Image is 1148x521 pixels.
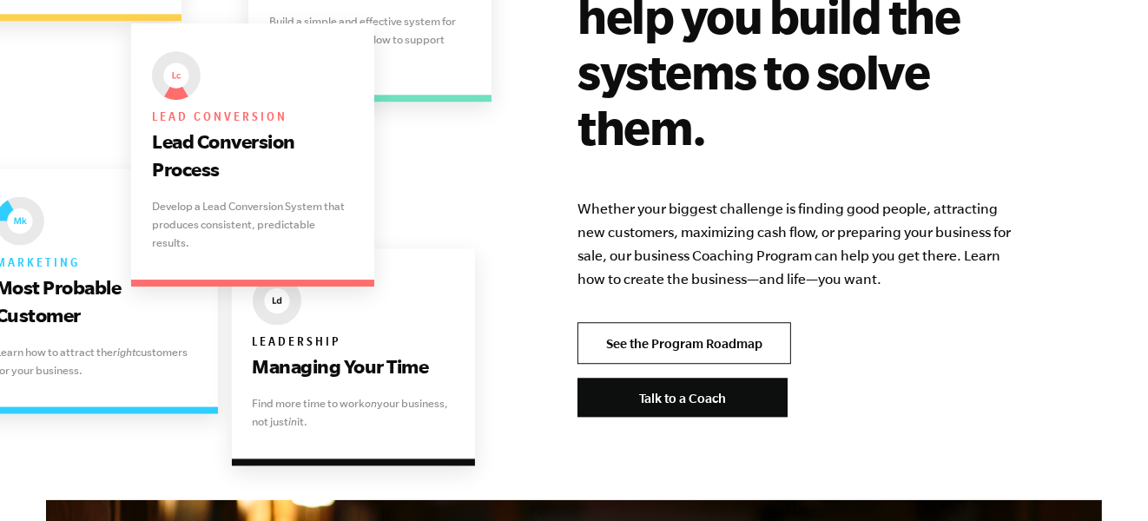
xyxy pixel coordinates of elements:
[577,197,1015,291] p: Whether your biggest challenge is finding good people, attracting new customers, maximizing cash ...
[289,415,298,428] i: in
[577,322,791,364] a: See the Program Roadmap
[639,391,726,406] span: Talk to a Coach
[253,394,454,431] p: Find more time to work your business, not just it.
[1061,438,1148,521] iframe: Chat Widget
[577,378,788,417] a: Talk to a Coach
